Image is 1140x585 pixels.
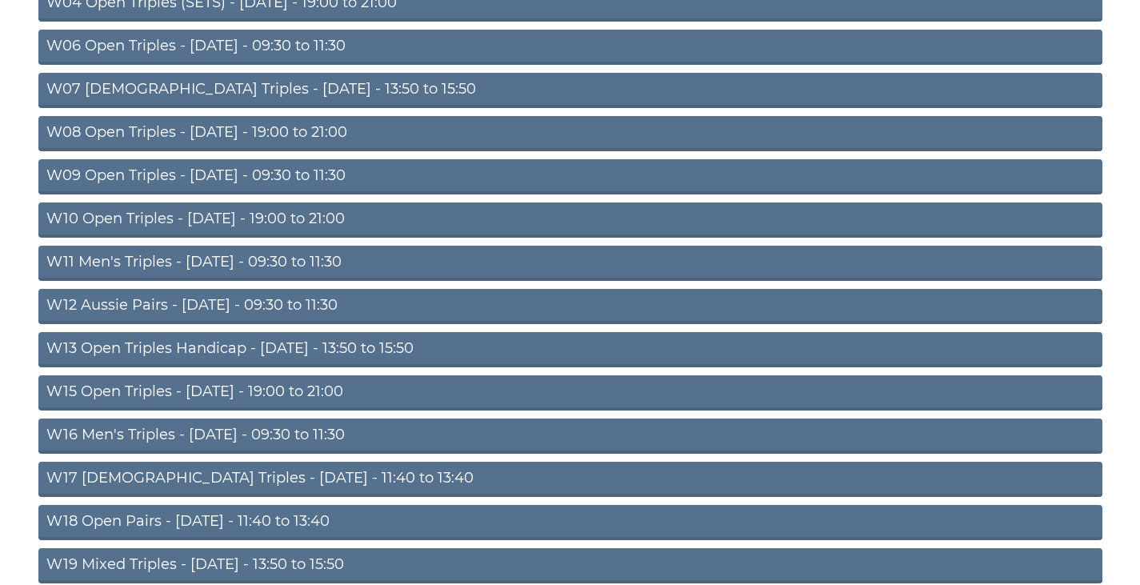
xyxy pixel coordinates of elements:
a: W11 Men's Triples - [DATE] - 09:30 to 11:30 [38,246,1102,281]
a: W12 Aussie Pairs - [DATE] - 09:30 to 11:30 [38,289,1102,324]
a: W06 Open Triples - [DATE] - 09:30 to 11:30 [38,30,1102,65]
a: W18 Open Pairs - [DATE] - 11:40 to 13:40 [38,505,1102,540]
a: W07 [DEMOGRAPHIC_DATA] Triples - [DATE] - 13:50 to 15:50 [38,73,1102,108]
a: W19 Mixed Triples - [DATE] - 13:50 to 15:50 [38,548,1102,583]
a: W08 Open Triples - [DATE] - 19:00 to 21:00 [38,116,1102,151]
a: W13 Open Triples Handicap - [DATE] - 13:50 to 15:50 [38,332,1102,367]
a: W10 Open Triples - [DATE] - 19:00 to 21:00 [38,202,1102,238]
a: W17 [DEMOGRAPHIC_DATA] Triples - [DATE] - 11:40 to 13:40 [38,462,1102,497]
a: W09 Open Triples - [DATE] - 09:30 to 11:30 [38,159,1102,194]
a: W16 Men's Triples - [DATE] - 09:30 to 11:30 [38,419,1102,454]
a: W15 Open Triples - [DATE] - 19:00 to 21:00 [38,375,1102,411]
